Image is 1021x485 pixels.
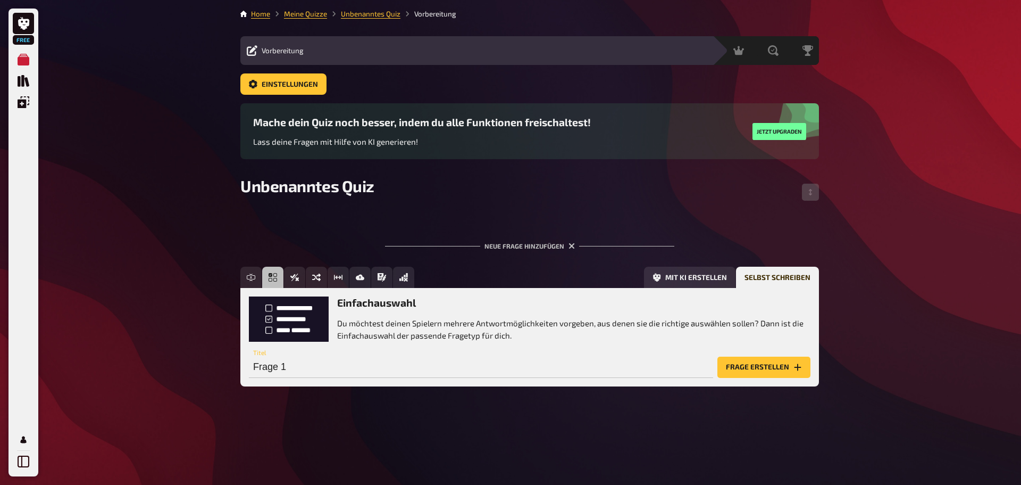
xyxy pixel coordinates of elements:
a: Meine Quizze [284,10,327,18]
button: Jetzt upgraden [752,123,806,140]
a: Einstellungen [240,73,327,95]
button: Mit KI erstellen [644,267,735,288]
h3: Mache dein Quiz noch besser, indem du alle Funktionen freischaltest! [253,116,591,128]
input: Titel [249,357,713,378]
li: Vorbereitung [400,9,456,19]
span: Unbenanntes Quiz [240,176,374,195]
button: Frage erstellen [717,357,810,378]
li: Unbenanntes Quiz [327,9,400,19]
span: Vorbereitung [262,46,304,55]
button: Schätzfrage [328,267,349,288]
button: Freitext Eingabe [240,267,262,288]
button: Sortierfrage [306,267,327,288]
p: Du möchtest deinen Spielern mehrere Antwortmöglichkeiten vorgeben, aus denen sie die richtige aus... [337,317,810,341]
a: Mein Konto [13,429,34,450]
a: Einblendungen [13,92,34,113]
button: Bild-Antwort [349,267,371,288]
button: Prosa (Langtext) [371,267,392,288]
a: Unbenanntes Quiz [341,10,400,18]
li: Meine Quizze [270,9,327,19]
h3: Einfachauswahl [337,297,810,309]
a: Quiz Sammlung [13,70,34,92]
a: Home [251,10,270,18]
button: Einfachauswahl [262,267,283,288]
button: Selbst schreiben [736,267,819,288]
button: Offline Frage [393,267,414,288]
button: Wahr / Falsch [284,267,305,288]
span: Lass deine Fragen mit Hilfe von KI generieren! [253,137,418,146]
div: Neue Frage hinzufügen [385,225,674,258]
li: Home [251,9,270,19]
span: Einstellungen [262,81,318,88]
span: Free [14,37,33,43]
a: Meine Quizze [13,49,34,70]
button: Reihenfolge anpassen [802,184,819,201]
